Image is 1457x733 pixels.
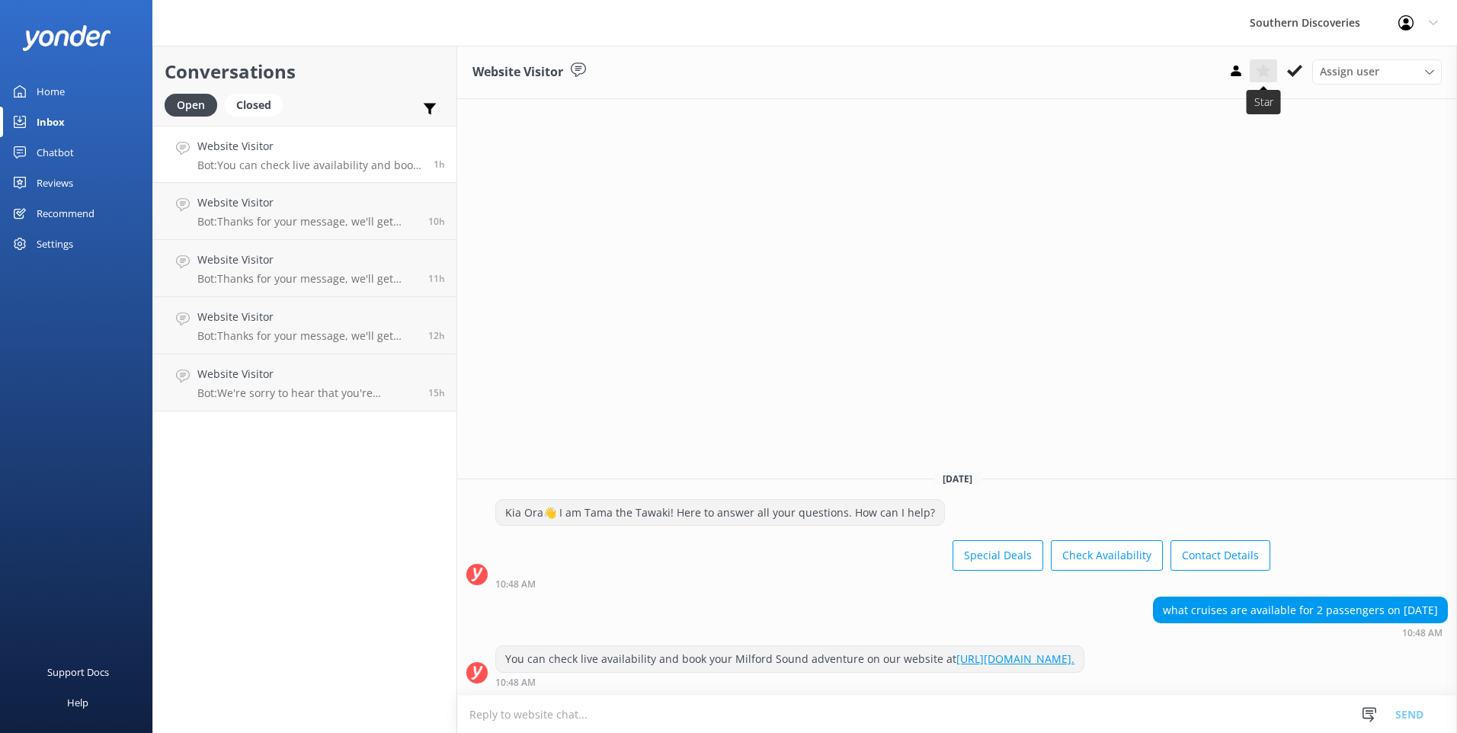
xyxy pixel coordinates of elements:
h3: Website Visitor [472,62,563,82]
h4: Website Visitor [197,309,417,325]
p: Bot: Thanks for your message, we'll get back to you as soon as we can. You're also welcome to kee... [197,272,417,286]
div: 10:48am 17-Aug-2025 (UTC +12:00) Pacific/Auckland [495,677,1084,687]
a: Open [165,96,225,113]
div: what cruises are available for 2 passengers on [DATE] [1154,597,1447,623]
span: 01:14am 17-Aug-2025 (UTC +12:00) Pacific/Auckland [428,272,445,285]
h4: Website Visitor [197,251,417,268]
img: yonder-white-logo.png [23,25,110,50]
a: Website VisitorBot:You can check live availability and book your Milford Sound adventure on our w... [153,126,456,183]
p: Bot: Thanks for your message, we'll get back to you as soon as we can. You're also welcome to kee... [197,329,417,343]
p: Bot: You can check live availability and book your Milford Sound adventure on our website at [URL... [197,158,422,172]
button: Contact Details [1170,540,1270,571]
div: Inbox [37,107,65,137]
button: Check Availability [1051,540,1163,571]
div: Assign User [1312,59,1442,84]
strong: 10:48 AM [495,678,536,687]
h4: Website Visitor [197,138,422,155]
div: You can check live availability and book your Milford Sound adventure on our website at [496,646,1084,672]
a: Website VisitorBot:Thanks for your message, we'll get back to you as soon as we can. You're also ... [153,297,456,354]
span: 10:48am 17-Aug-2025 (UTC +12:00) Pacific/Auckland [434,158,445,171]
h2: Conversations [165,57,445,86]
div: Home [37,76,65,107]
div: Open [165,94,217,117]
div: Closed [225,94,283,117]
span: 01:41am 17-Aug-2025 (UTC +12:00) Pacific/Auckland [428,215,445,228]
a: Website VisitorBot:We're sorry to hear that you're encountering issues with our website. Please f... [153,354,456,411]
a: Website VisitorBot:Thanks for your message, we'll get back to you as soon as we can. You're also ... [153,240,456,297]
button: Special Deals [953,540,1043,571]
div: 10:48am 17-Aug-2025 (UTC +12:00) Pacific/Auckland [1153,627,1448,638]
div: Support Docs [47,657,109,687]
a: [URL][DOMAIN_NAME]. [956,651,1074,666]
div: Help [67,687,88,718]
div: Kia Ora👋 I am Tama the Tawaki! Here to answer all your questions. How can I help? [496,500,944,526]
h4: Website Visitor [197,194,417,211]
span: [DATE] [933,472,981,485]
span: Assign user [1320,63,1379,80]
span: 12:26am 17-Aug-2025 (UTC +12:00) Pacific/Auckland [428,329,445,342]
div: Chatbot [37,137,74,168]
a: Closed [225,96,290,113]
div: 10:48am 17-Aug-2025 (UTC +12:00) Pacific/Auckland [495,578,1270,589]
p: Bot: Thanks for your message, we'll get back to you as soon as we can. You're also welcome to kee... [197,215,417,229]
span: 09:18pm 16-Aug-2025 (UTC +12:00) Pacific/Auckland [428,386,445,399]
div: Settings [37,229,73,259]
div: Reviews [37,168,73,198]
div: Recommend [37,198,94,229]
strong: 10:48 AM [1402,629,1443,638]
p: Bot: We're sorry to hear that you're encountering issues with our website. Please feel free to co... [197,386,417,400]
strong: 10:48 AM [495,580,536,589]
a: Website VisitorBot:Thanks for your message, we'll get back to you as soon as we can. You're also ... [153,183,456,240]
h4: Website Visitor [197,366,417,383]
